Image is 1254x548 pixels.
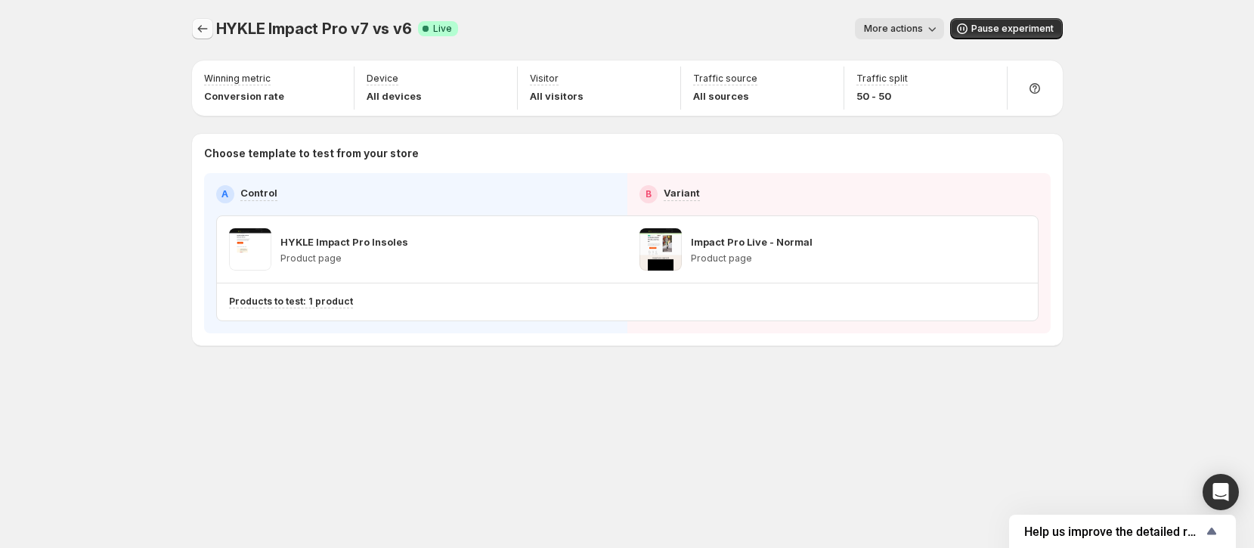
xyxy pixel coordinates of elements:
[864,23,923,35] span: More actions
[221,188,228,200] h2: A
[204,146,1051,161] p: Choose template to test from your store
[950,18,1063,39] button: Pause experiment
[192,18,213,39] button: Experiments
[280,252,408,265] p: Product page
[530,73,559,85] p: Visitor
[856,88,908,104] p: 50 - 50
[639,228,682,271] img: Impact Pro Live - Normal
[664,185,700,200] p: Variant
[1075,73,1141,88] h3: Setup Guide
[280,234,408,249] p: HYKLE Impact Pro Insoles
[530,88,584,104] p: All visitors
[693,88,757,104] p: All sources
[1024,525,1203,539] span: Help us improve the detailed report for A/B campaigns
[367,88,422,104] p: All devices
[216,20,412,38] span: HYKLE Impact Pro v7 vs v6
[367,73,398,85] p: Device
[240,185,277,200] p: Control
[204,88,284,104] p: Conversion rate
[856,73,908,85] p: Traffic split
[971,23,1054,35] span: Pause experiment
[691,234,813,249] p: Impact Pro Live - Normal
[691,252,813,265] p: Product page
[1203,474,1239,510] div: Open Intercom Messenger
[229,296,353,308] p: Products to test: 1 product
[229,228,271,271] img: HYKLE Impact Pro Insoles
[433,23,452,35] span: Live
[646,188,652,200] h2: B
[855,18,944,39] button: More actions
[693,73,757,85] p: Traffic source
[1024,522,1221,540] button: Show survey - Help us improve the detailed report for A/B campaigns
[204,73,271,85] p: Winning metric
